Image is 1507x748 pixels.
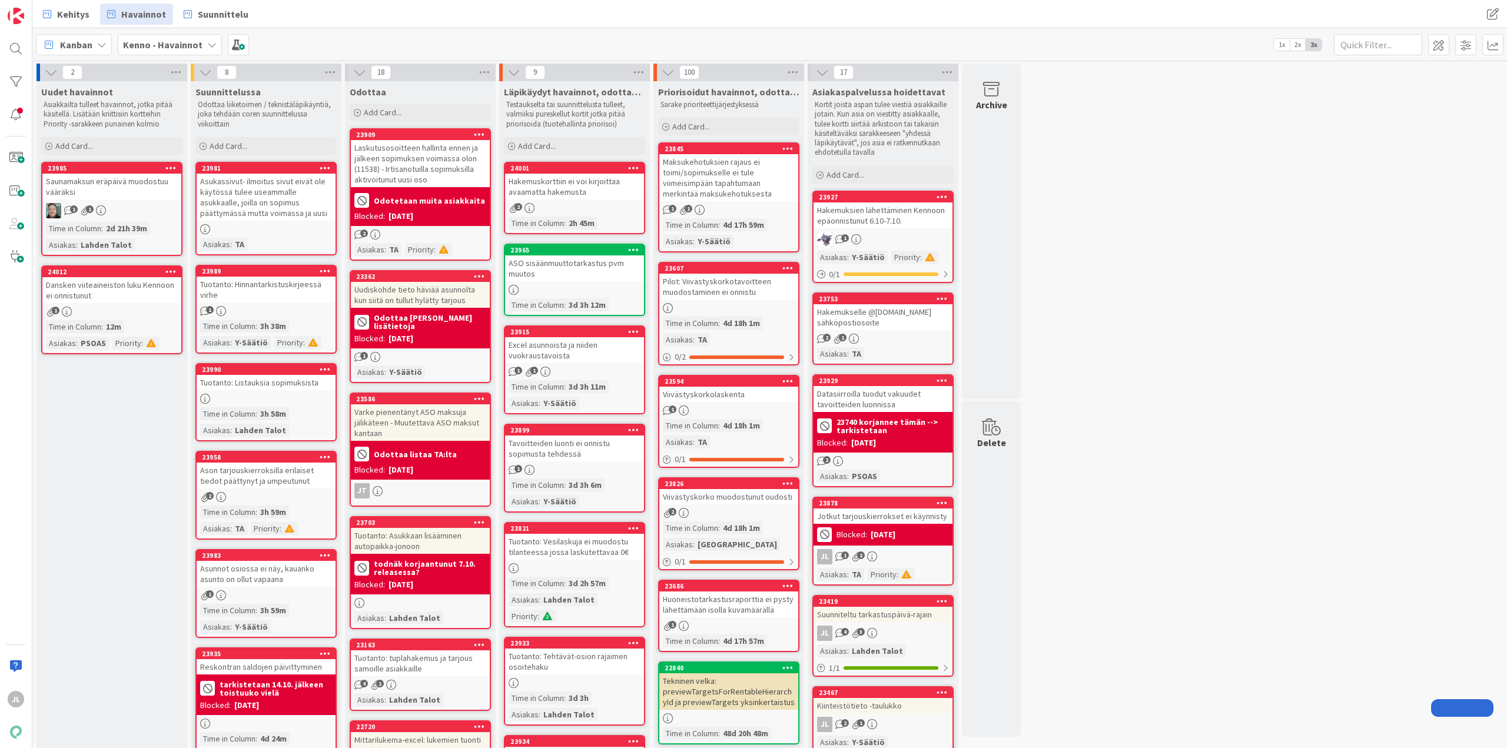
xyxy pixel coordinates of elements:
[871,528,895,541] div: [DATE]
[384,243,386,256] span: :
[658,86,799,98] span: Priorisoidut havainnot, odottaa kehityskapaa
[659,581,798,617] div: 23686Huoneistotarkastusraporttia ei pysty lähettämään isolla kuvamäärällä
[693,333,695,346] span: :
[693,235,695,248] span: :
[360,230,368,237] span: 2
[663,235,693,248] div: Asiakas
[57,7,89,21] span: Kehitys
[659,154,798,201] div: Maksukehotuksien rajaus ei toimi/sopimukselle ei tule viimeisimpään tapahtumaan merkintää maksuke...
[510,164,644,172] div: 24001
[659,478,798,489] div: 23826
[695,235,733,248] div: Y-Säätiö
[200,320,255,333] div: Time in Column
[351,271,490,282] div: 23362
[695,435,710,448] div: TA
[505,638,644,649] div: 23933
[197,550,336,587] div: 23983Asunnot osiossa ei näy, kauanko asunto on ollut vapaana
[197,277,336,302] div: Tuotanto: Hinnantarkistuskirjeessä virhe
[819,377,952,385] div: 23929
[210,141,247,151] span: Add Card...
[695,333,710,346] div: TA
[197,266,336,302] div: 23989Tuotanto: Hinnantarkistuskirjeessä virhe
[669,508,676,516] span: 2
[510,328,644,336] div: 23915
[814,626,952,641] div: JL
[101,222,103,235] span: :
[46,238,76,251] div: Asiakas
[814,294,952,304] div: 23753
[217,65,237,79] span: 8
[505,174,644,200] div: Hakemuskorttiin ei voi kirjoittaa avaamatta hakemusta
[540,495,579,508] div: Y-Säätiö
[718,419,720,432] span: :
[232,238,247,251] div: TA
[826,169,864,180] span: Add Card...
[100,4,173,25] a: Havainnot
[101,320,103,333] span: :
[103,320,124,333] div: 12m
[720,317,763,330] div: 4d 18h 1m
[251,522,280,535] div: Priority
[509,298,564,311] div: Time in Column
[360,352,368,360] span: 1
[121,7,166,21] span: Havainnot
[505,523,644,534] div: 23821
[509,495,539,508] div: Asiakas
[839,334,847,341] span: 1
[675,351,686,363] span: 0 / 2
[505,255,644,281] div: ASO sisäänmuuttotarkastus pvm muutos
[123,39,203,51] b: Kenno - Havainnot
[1306,39,1322,51] span: 3x
[817,251,847,264] div: Asiakas
[505,435,644,461] div: Tavoitteiden luonti ei onnistu sopimusta tehdessä
[354,464,385,476] div: Blocked:
[389,333,413,345] div: [DATE]
[198,100,334,129] p: Odottaa liiketoimen / teknistäläpikäyntiä, joka tehdään coren suunnittelussa viikoittain
[814,687,952,698] div: 23467
[847,347,849,360] span: :
[693,538,695,551] span: :
[354,243,384,256] div: Asiakas
[197,649,336,659] div: 23935
[659,263,798,274] div: 23607
[1334,34,1422,55] input: Quick Filter...
[814,717,952,732] div: JL
[663,538,693,551] div: Asiakas
[505,425,644,435] div: 23899
[202,164,336,172] div: 23981
[659,376,798,402] div: 23594Viivästyskorkolaskenta
[566,380,609,393] div: 3d 3h 11m
[434,243,436,256] span: :
[505,523,644,560] div: 23821Tuotanto: Vesilaskuja ei muodostu tilanteessa jossa laskutettavaa 0€
[354,210,385,222] div: Blocked:
[659,274,798,300] div: Pilot: Viivästyskorkotavoitteen muodostaminen ei onnistu
[374,197,485,205] b: Odotetaan muita asiakkaita
[200,424,230,437] div: Asiakas
[1274,39,1290,51] span: 1x
[405,243,434,256] div: Priority
[505,736,644,747] div: 23934
[354,483,370,498] div: JT
[8,724,24,740] img: avatar
[814,596,952,607] div: 23419
[505,327,644,337] div: 23915
[814,202,952,228] div: Hakemuksien lähettäminen Kennoon epäonnistunut 6.10-7.10.
[197,375,336,390] div: Tuotanto: Listauksia sopimuksista
[257,506,289,518] div: 3h 59m
[564,298,566,311] span: :
[525,65,545,79] span: 9
[206,492,214,500] span: 2
[255,407,257,420] span: :
[509,397,539,410] div: Asiakas
[665,377,798,385] div: 23594
[197,163,336,221] div: 23981Asukassivut- ilmoitus sivut eivät ole käytössä tulee useammalle asukkaalle, joilla on sopimu...
[86,205,94,213] span: 1
[659,387,798,402] div: Viivästyskorkolaskenta
[814,596,952,622] div: 23419Suunniteltu tarkastuspäivä-rajain
[42,267,181,277] div: 24012
[202,267,336,275] div: 23989
[230,238,232,251] span: :
[815,100,951,158] p: Kortit joista aspan tulee viestiä asiakkaille jotain. Kun asia on viestitty asiakkaalle, tulee ko...
[200,407,255,420] div: Time in Column
[48,268,181,276] div: 24012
